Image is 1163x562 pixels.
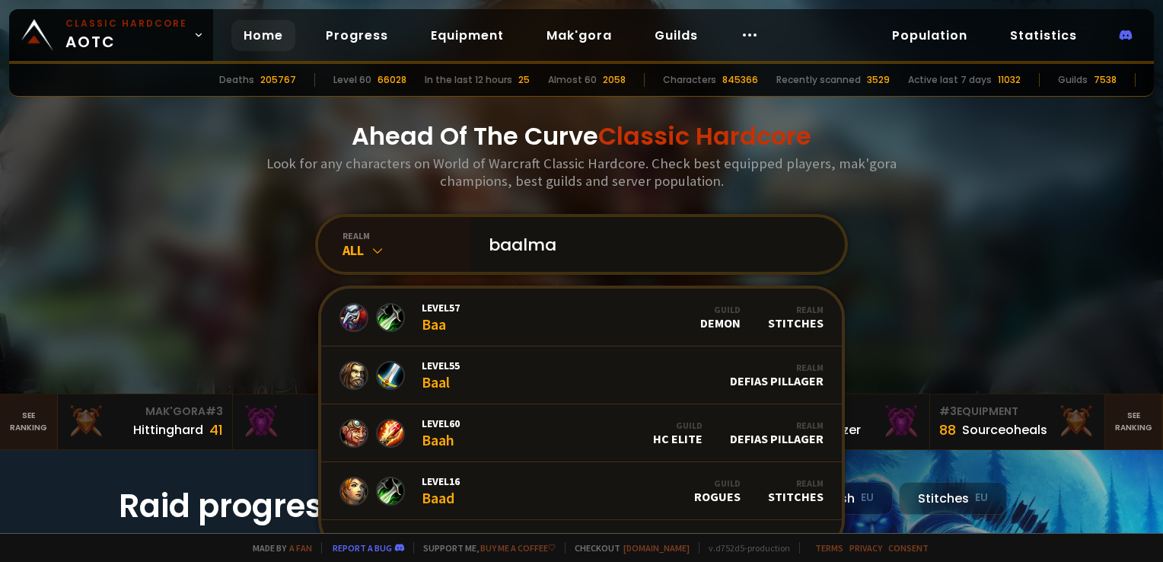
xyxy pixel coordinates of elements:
[861,490,874,506] small: EU
[776,73,861,87] div: Recently scanned
[422,301,460,315] span: Level 57
[422,359,460,372] span: Level 55
[119,482,423,530] h1: Raid progress
[480,542,556,554] a: Buy me a coffee
[9,9,213,61] a: Classic HardcoreAOTC
[1094,73,1117,87] div: 7538
[133,420,203,439] div: Hittinghard
[65,17,187,30] small: Classic Hardcore
[908,73,992,87] div: Active last 7 days
[244,542,312,554] span: Made by
[534,20,624,51] a: Mak'gora
[231,20,295,51] a: Home
[378,73,406,87] div: 66028
[548,73,597,87] div: Almost 60
[343,241,470,259] div: All
[700,304,741,330] div: Demon
[623,542,690,554] a: [DOMAIN_NAME]
[206,404,223,419] span: # 3
[730,362,824,373] div: Realm
[975,490,988,506] small: EU
[939,404,1094,420] div: Equipment
[314,20,400,51] a: Progress
[939,420,956,440] div: 88
[700,304,741,315] div: Guild
[425,73,512,87] div: In the last 12 hours
[413,542,556,554] span: Support me,
[722,73,758,87] div: 845366
[1105,394,1163,449] a: Seeranking
[422,417,460,449] div: Baah
[768,304,824,315] div: Realm
[321,289,842,346] a: Level57BaaGuildDemonRealmStitches
[962,420,1047,439] div: Sourceoheals
[422,301,460,334] div: Baa
[422,417,460,430] span: Level 60
[480,217,827,272] input: Search a character...
[653,420,703,431] div: Guild
[768,304,824,330] div: Stitches
[219,73,254,87] div: Deaths
[730,420,824,431] div: Realm
[653,420,703,446] div: HC Elite
[730,362,824,388] div: Defias Pillager
[260,155,903,190] h3: Look for any characters on World of Warcraft Classic Hardcore. Check best equipped players, mak'g...
[422,474,460,488] span: Level 16
[939,404,957,419] span: # 3
[663,73,716,87] div: Characters
[880,20,980,51] a: Population
[333,73,371,87] div: Level 60
[419,20,516,51] a: Equipment
[321,404,842,462] a: Level60BaahGuildHC EliteRealmDefias Pillager
[422,359,460,391] div: Baal
[289,542,312,554] a: a fan
[888,542,929,554] a: Consent
[1058,73,1088,87] div: Guilds
[642,20,710,51] a: Guilds
[899,482,1007,515] div: Stitches
[768,477,824,504] div: Stitches
[58,394,232,449] a: Mak'Gora#3Hittinghard41
[930,394,1104,449] a: #3Equipment88Sourceoheals
[233,394,407,449] a: Mak'Gora#2Rivench100
[730,420,824,446] div: Defias Pillager
[333,542,392,554] a: Report a bug
[242,404,397,420] div: Mak'Gora
[422,474,460,507] div: Baad
[694,477,741,504] div: Rogues
[849,542,882,554] a: Privacy
[603,73,626,87] div: 2058
[260,73,296,87] div: 205767
[518,73,530,87] div: 25
[321,346,842,404] a: Level55BaalRealmDefias Pillager
[699,542,790,554] span: v. d752d5 - production
[209,420,223,440] div: 41
[65,17,187,53] span: AOTC
[598,119,811,153] span: Classic Hardcore
[321,462,842,520] a: Level16BaadGuildRoguesRealmStitches
[694,477,741,489] div: Guild
[67,404,222,420] div: Mak'Gora
[343,230,470,241] div: realm
[768,477,824,489] div: Realm
[867,73,890,87] div: 3529
[565,542,690,554] span: Checkout
[352,118,811,155] h1: Ahead Of The Curve
[815,542,843,554] a: Terms
[998,20,1089,51] a: Statistics
[998,73,1021,87] div: 11032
